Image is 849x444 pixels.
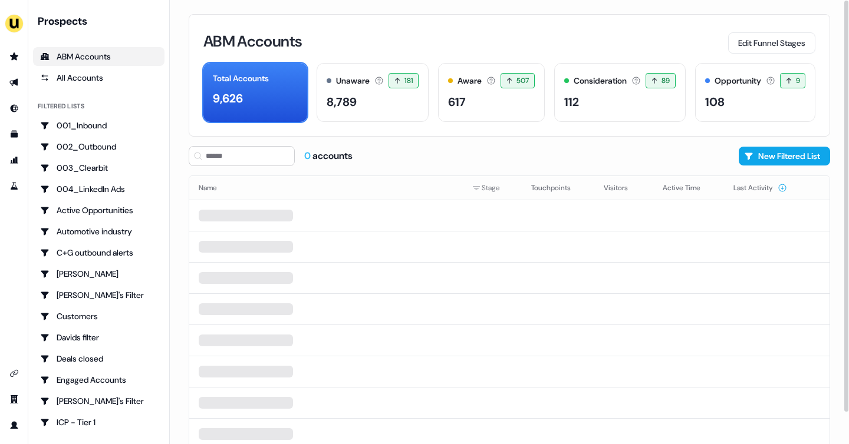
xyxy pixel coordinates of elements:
div: Aware [458,75,482,87]
a: Go to profile [5,416,24,435]
a: Go to Customers [33,307,164,326]
div: 002_Outbound [40,141,157,153]
a: Go to integrations [5,364,24,383]
a: Go to 003_Clearbit [33,158,164,177]
a: Go to attribution [5,151,24,170]
a: Go to 004_LinkedIn Ads [33,180,164,198]
a: Go to Davids filter [33,328,164,347]
a: ABM Accounts [33,47,164,66]
div: All Accounts [40,72,157,84]
div: Consideration [574,75,627,87]
button: Edit Funnel Stages [728,32,815,54]
button: Active Time [663,177,715,198]
div: Unaware [336,75,370,87]
a: Go to experiments [5,177,24,196]
div: 617 [448,93,466,111]
div: Automotive industry [40,226,157,237]
div: ABM Accounts [40,51,157,62]
a: Go to Charlotte's Filter [33,286,164,304]
div: Prospects [38,14,164,28]
div: Davids filter [40,332,157,343]
div: 8,789 [327,93,357,111]
span: 181 [404,75,413,87]
div: Filtered lists [38,101,84,111]
button: New Filtered List [739,147,830,165]
a: Go to outbound experience [5,73,24,92]
button: Touchpoints [531,177,585,198]
div: [PERSON_NAME] [40,268,157,280]
a: Go to Geneviève's Filter [33,392,164,410]
div: 108 [705,93,725,111]
a: Go to 001_Inbound [33,116,164,135]
div: accounts [304,150,353,163]
a: Go to Active Opportunities [33,201,164,220]
div: Opportunity [715,75,761,87]
a: Go to Inbound [5,99,24,118]
div: C+G outbound alerts [40,247,157,259]
div: 004_LinkedIn Ads [40,183,157,195]
a: All accounts [33,68,164,87]
div: Total Accounts [213,72,269,85]
span: 507 [516,75,529,87]
a: Go to team [5,390,24,409]
span: 9 [796,75,800,87]
div: Customers [40,310,157,322]
div: 003_Clearbit [40,162,157,174]
a: Go to Deals closed [33,349,164,368]
a: Go to C+G outbound alerts [33,243,164,262]
div: Deals closed [40,353,157,365]
a: Go to Automotive industry [33,222,164,241]
div: 112 [564,93,579,111]
div: ICP - Tier 1 [40,416,157,428]
h3: ABM Accounts [203,34,302,49]
th: Name [189,176,463,200]
a: Go to 002_Outbound [33,137,164,156]
div: Active Opportunities [40,204,157,216]
div: [PERSON_NAME]'s Filter [40,289,157,301]
div: 9,626 [213,90,243,107]
button: Visitors [604,177,642,198]
div: [PERSON_NAME]'s Filter [40,395,157,407]
a: Go to templates [5,125,24,144]
span: 89 [662,75,670,87]
a: Go to Charlotte Stone [33,264,164,283]
div: 001_Inbound [40,120,157,131]
a: Go to Engaged Accounts [33,370,164,389]
div: Stage [472,182,512,194]
button: Last Activity [733,177,787,198]
span: 0 [304,150,312,162]
a: Go to ICP - Tier 1 [33,413,164,432]
div: Engaged Accounts [40,374,157,386]
a: Go to prospects [5,47,24,66]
